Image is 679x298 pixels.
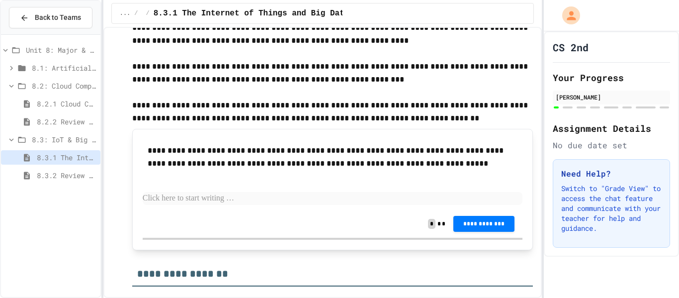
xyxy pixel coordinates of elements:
[37,116,96,127] span: 8.2.2 Review - Cloud Computing
[552,4,583,27] div: My Account
[120,9,131,17] span: ...
[561,168,662,180] h3: Need Help?
[553,71,670,85] h2: Your Progress
[154,7,488,19] span: 8.3.1 The Internet of Things and Big Data: Our Connected Digital World
[9,7,92,28] button: Back to Teams
[134,9,138,17] span: /
[37,170,96,181] span: 8.3.2 Review - The Internet of Things and Big Data
[32,63,96,73] span: 8.1: Artificial Intelligence Basics
[32,81,96,91] span: 8.2: Cloud Computing
[37,99,96,109] span: 8.2.1 Cloud Computing: Transforming the Digital World
[556,93,667,101] div: [PERSON_NAME]
[561,184,662,233] p: Switch to "Grade View" to access the chat feature and communicate with your teacher for help and ...
[32,134,96,145] span: 8.3: IoT & Big Data
[553,40,589,54] h1: CS 2nd
[35,12,81,23] span: Back to Teams
[37,152,96,163] span: 8.3.1 The Internet of Things and Big Data: Our Connected Digital World
[553,121,670,135] h2: Assignment Details
[146,9,150,17] span: /
[26,45,96,55] span: Unit 8: Major & Emerging Technologies
[553,139,670,151] div: No due date set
